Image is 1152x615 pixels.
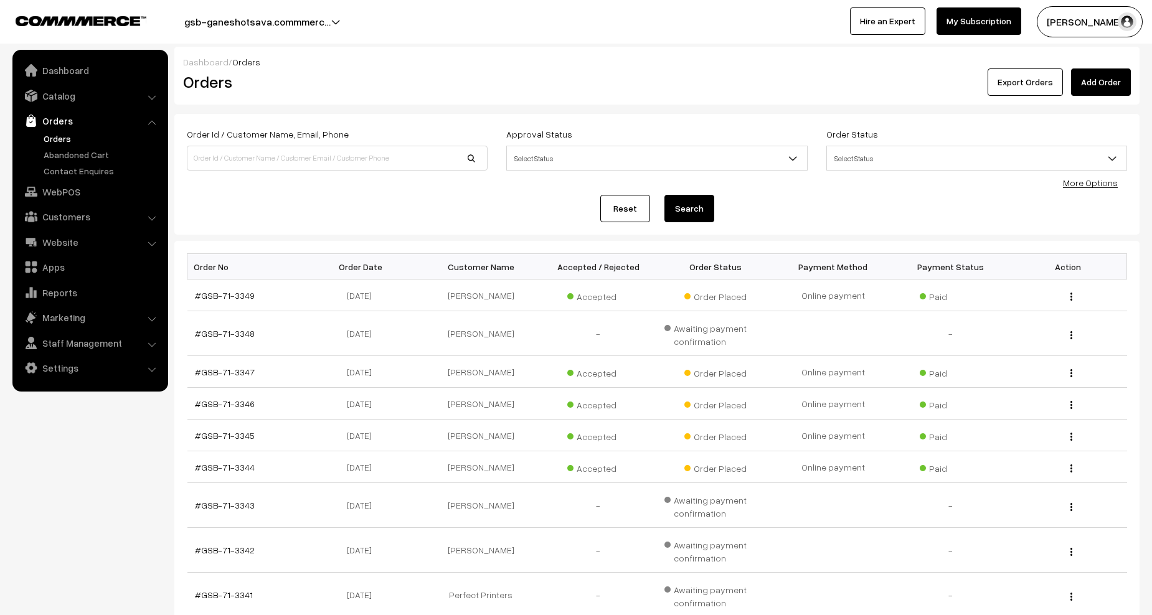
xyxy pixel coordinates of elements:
td: [PERSON_NAME] [422,388,540,420]
img: Menu [1070,593,1072,601]
td: [DATE] [305,451,422,483]
a: Staff Management [16,332,164,354]
span: Awaiting payment confirmation [664,491,767,520]
th: Customer Name [422,254,540,279]
td: [PERSON_NAME] [422,420,540,451]
img: COMMMERCE [16,16,146,26]
a: Website [16,231,164,253]
td: [DATE] [305,528,422,573]
img: Menu [1070,503,1072,511]
button: [PERSON_NAME] [1037,6,1143,37]
td: [DATE] [305,356,422,388]
span: Awaiting payment confirmation [664,319,767,348]
td: - [539,483,657,528]
img: Menu [1070,433,1072,441]
th: Order Date [305,254,422,279]
img: Menu [1070,369,1072,377]
a: #GSB-71-3344 [195,462,255,472]
td: - [892,528,1009,573]
span: Orders [232,57,260,67]
span: Accepted [567,287,630,303]
button: Search [664,195,714,222]
td: Online payment [775,356,892,388]
img: Menu [1070,293,1072,301]
td: [PERSON_NAME] [422,356,540,388]
span: Order Placed [684,395,747,411]
span: Paid [920,287,982,303]
td: [PERSON_NAME] [422,528,540,573]
a: Orders [16,110,164,132]
img: user [1118,12,1136,31]
span: Select Status [507,148,806,169]
td: - [892,483,1009,528]
span: Paid [920,395,982,411]
th: Payment Status [892,254,1009,279]
span: Select Status [506,146,807,171]
span: Awaiting payment confirmation [664,580,767,609]
a: WebPOS [16,181,164,203]
td: Online payment [775,451,892,483]
th: Accepted / Rejected [539,254,657,279]
td: - [892,311,1009,356]
td: - [539,311,657,356]
a: Apps [16,256,164,278]
a: Reset [600,195,650,222]
a: Dashboard [183,57,229,67]
a: Reports [16,281,164,304]
span: Select Status [826,146,1127,171]
img: Menu [1070,464,1072,472]
img: Menu [1070,548,1072,556]
span: Accepted [567,459,630,475]
a: More Options [1063,177,1118,188]
img: Menu [1070,331,1072,339]
span: Paid [920,459,982,475]
a: Add Order [1071,68,1131,96]
a: Orders [40,132,164,145]
a: #GSB-71-3342 [195,545,255,555]
td: [DATE] [305,420,422,451]
a: Dashboard [16,59,164,82]
button: gsb-ganeshotsava.commmerc… [141,6,374,37]
a: #GSB-71-3347 [195,367,255,377]
a: Marketing [16,306,164,329]
span: Order Placed [684,364,747,380]
span: Accepted [567,427,630,443]
label: Order Status [826,128,878,141]
a: Settings [16,357,164,379]
span: Order Placed [684,459,747,475]
a: #GSB-71-3345 [195,430,255,441]
label: Order Id / Customer Name, Email, Phone [187,128,349,141]
span: Paid [920,427,982,443]
th: Order Status [657,254,775,279]
td: Online payment [775,279,892,311]
a: My Subscription [937,7,1021,35]
span: Paid [920,364,982,380]
input: Order Id / Customer Name / Customer Email / Customer Phone [187,146,488,171]
span: Order Placed [684,427,747,443]
td: [DATE] [305,311,422,356]
td: Online payment [775,420,892,451]
button: Export Orders [988,68,1063,96]
a: #GSB-71-3346 [195,398,255,409]
span: Select Status [827,148,1126,169]
a: Contact Enquires [40,164,164,177]
td: [PERSON_NAME] [422,311,540,356]
a: #GSB-71-3348 [195,328,255,339]
a: #GSB-71-3343 [195,500,255,510]
td: Online payment [775,388,892,420]
th: Action [1009,254,1127,279]
span: Accepted [567,364,630,380]
a: COMMMERCE [16,12,125,27]
th: Payment Method [775,254,892,279]
a: #GSB-71-3349 [195,290,255,301]
label: Approval Status [506,128,572,141]
span: Awaiting payment confirmation [664,535,767,565]
div: / [183,55,1131,68]
span: Order Placed [684,287,747,303]
a: Hire an Expert [850,7,925,35]
img: Menu [1070,401,1072,409]
a: Catalog [16,85,164,107]
td: [DATE] [305,483,422,528]
span: Accepted [567,395,630,411]
td: [DATE] [305,388,422,420]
